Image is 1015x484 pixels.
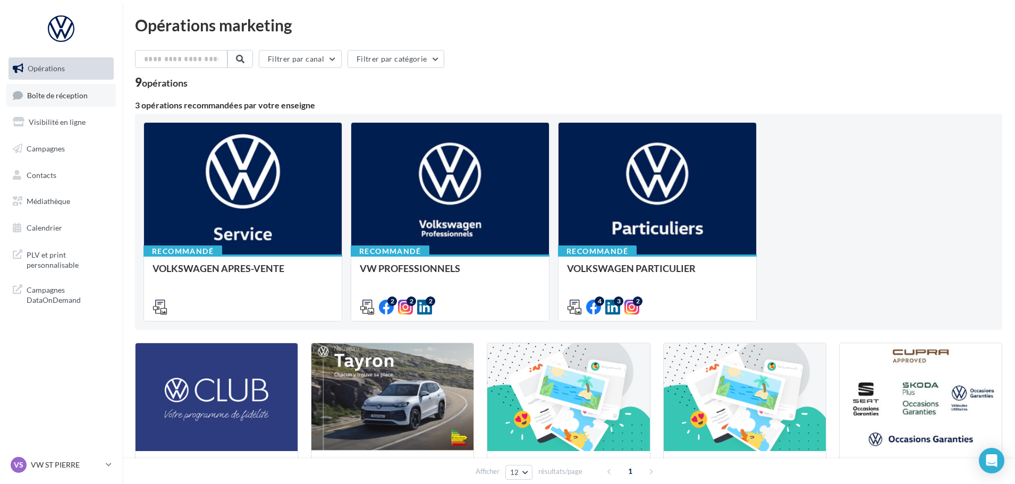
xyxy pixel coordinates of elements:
span: VOLKSWAGEN APRES-VENTE [153,262,284,274]
div: 3 [614,296,623,306]
button: 12 [505,465,532,480]
a: Campagnes [6,138,116,160]
div: Open Intercom Messenger [979,448,1004,473]
div: opérations [142,78,188,88]
div: Recommandé [143,245,222,257]
button: Filtrer par canal [259,50,342,68]
div: 9 [135,77,188,88]
a: VS VW ST PIERRE [9,455,114,475]
span: VS [14,460,23,470]
span: Visibilité en ligne [29,117,86,126]
span: Afficher [476,466,500,477]
span: Médiathèque [27,197,70,206]
span: résultats/page [538,466,582,477]
span: VOLKSWAGEN PARTICULIER [567,262,696,274]
div: Recommandé [558,245,637,257]
a: Visibilité en ligne [6,111,116,133]
span: VW PROFESSIONNELS [360,262,460,274]
a: PLV et print personnalisable [6,243,116,275]
span: Boîte de réception [27,90,88,99]
p: VW ST PIERRE [31,460,101,470]
a: Campagnes DataOnDemand [6,278,116,310]
div: 2 [633,296,642,306]
div: Recommandé [351,245,429,257]
div: 3 opérations recommandées par votre enseigne [135,101,1002,109]
span: 1 [622,463,639,480]
span: PLV et print personnalisable [27,248,109,270]
a: Boîte de réception [6,84,116,107]
a: Calendrier [6,217,116,239]
button: Filtrer par catégorie [348,50,444,68]
span: Campagnes [27,144,65,153]
span: Opérations [28,64,65,73]
div: 2 [407,296,416,306]
a: Contacts [6,164,116,186]
span: Campagnes DataOnDemand [27,283,109,305]
a: Médiathèque [6,190,116,213]
div: 2 [426,296,435,306]
a: Opérations [6,57,116,80]
div: Opérations marketing [135,17,1002,33]
span: Contacts [27,170,56,179]
span: 12 [510,468,519,477]
span: Calendrier [27,223,62,232]
div: 4 [595,296,604,306]
div: 2 [387,296,397,306]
